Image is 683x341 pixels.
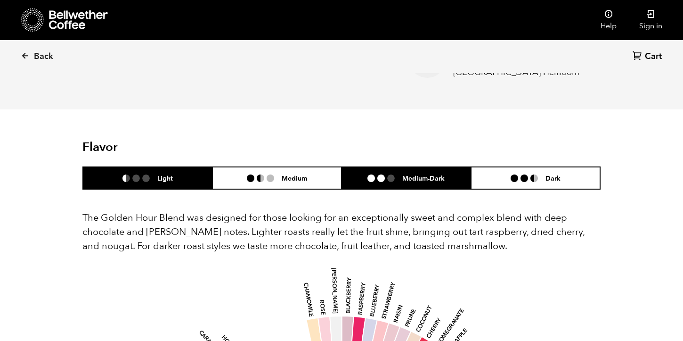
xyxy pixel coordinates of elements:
a: Cart [633,50,664,63]
p: The Golden Hour Blend was designed for those looking for an exceptionally sweet and complex blend... [82,211,601,253]
h2: Flavor [82,140,255,155]
span: Back [34,51,53,62]
h6: Medium-Dark [402,174,445,182]
h6: Medium [282,174,307,182]
h6: Light [157,174,173,182]
h6: Dark [545,174,561,182]
span: Cart [645,51,662,62]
